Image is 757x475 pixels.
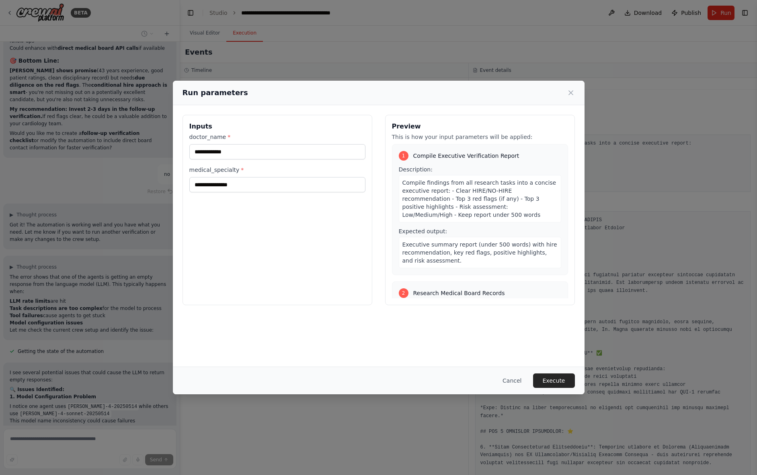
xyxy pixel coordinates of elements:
p: This is how your input parameters will be applied: [392,133,568,141]
div: 1 [399,151,408,161]
h2: Run parameters [183,87,248,98]
span: Executive summary report (under 500 words) with hire recommendation, key red flags, positive high... [402,241,557,264]
label: medical_specialty [189,166,365,174]
button: Cancel [496,373,528,388]
h3: Inputs [189,122,365,131]
span: Expected output: [399,228,447,234]
span: Compile Executive Verification Report [413,152,519,160]
span: Research Medical Board Records [413,289,505,297]
button: Execute [533,373,575,388]
label: doctor_name [189,133,365,141]
span: Compile findings from all research tasks into a concise executive report: - Clear HIRE/NO-HIRE re... [402,179,556,218]
h3: Preview [392,122,568,131]
span: Description: [399,166,433,173]
div: 2 [399,288,408,298]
